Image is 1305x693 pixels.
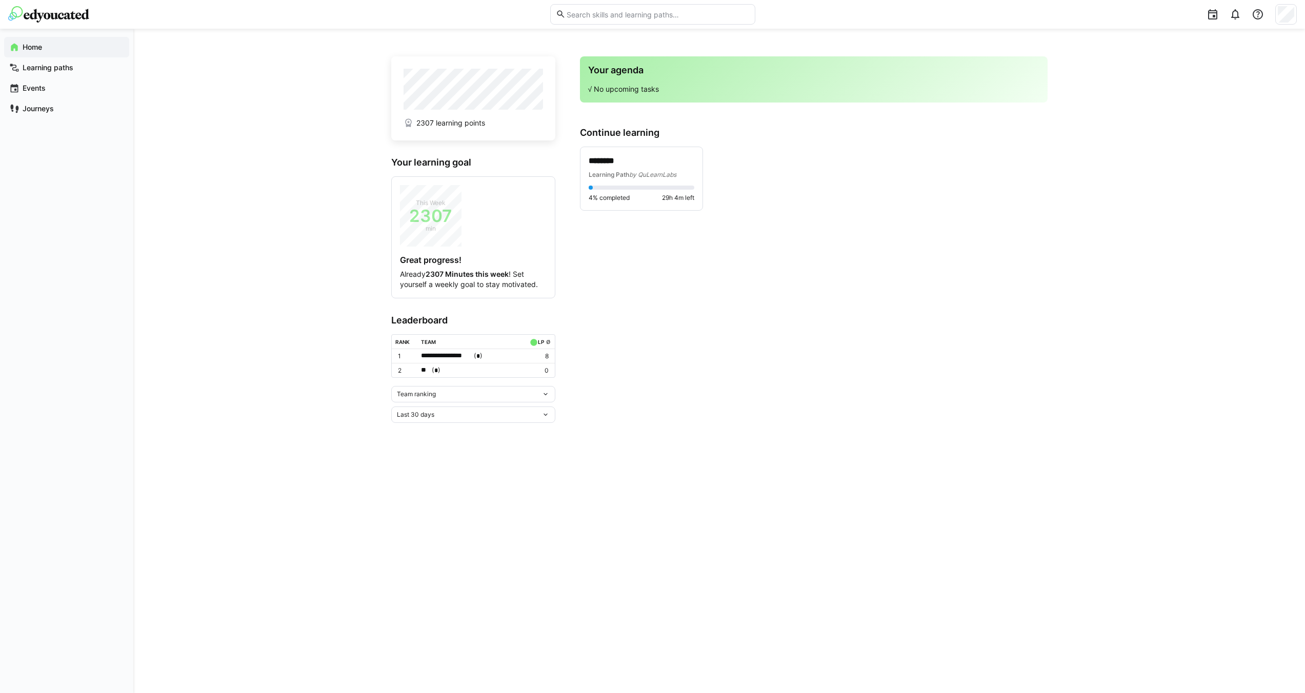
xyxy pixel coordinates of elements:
[395,339,410,345] div: Rank
[546,337,551,345] a: ø
[588,84,1039,94] p: √ No upcoming tasks
[662,194,694,202] span: 29h 4m left
[629,171,676,178] span: by QuLearnLabs
[391,315,555,326] h3: Leaderboard
[538,339,544,345] div: LP
[580,127,1048,138] h3: Continue learning
[474,351,483,361] span: ( )
[391,157,555,168] h3: Your learning goal
[589,171,629,178] span: Learning Path
[397,390,436,398] span: Team ranking
[398,366,413,375] p: 2
[426,270,509,278] strong: 2307 Minutes this week
[589,194,630,202] span: 4% completed
[528,352,548,360] p: 8
[397,411,434,419] span: Last 30 days
[588,65,1039,76] h3: Your agenda
[400,255,547,265] h4: Great progress!
[400,269,547,290] p: Already ! Set yourself a weekly goal to stay motivated.
[566,10,749,19] input: Search skills and learning paths…
[432,365,440,376] span: ( )
[528,366,548,375] p: 0
[421,339,436,345] div: Team
[398,352,413,360] p: 1
[416,118,485,128] span: 2307 learning points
